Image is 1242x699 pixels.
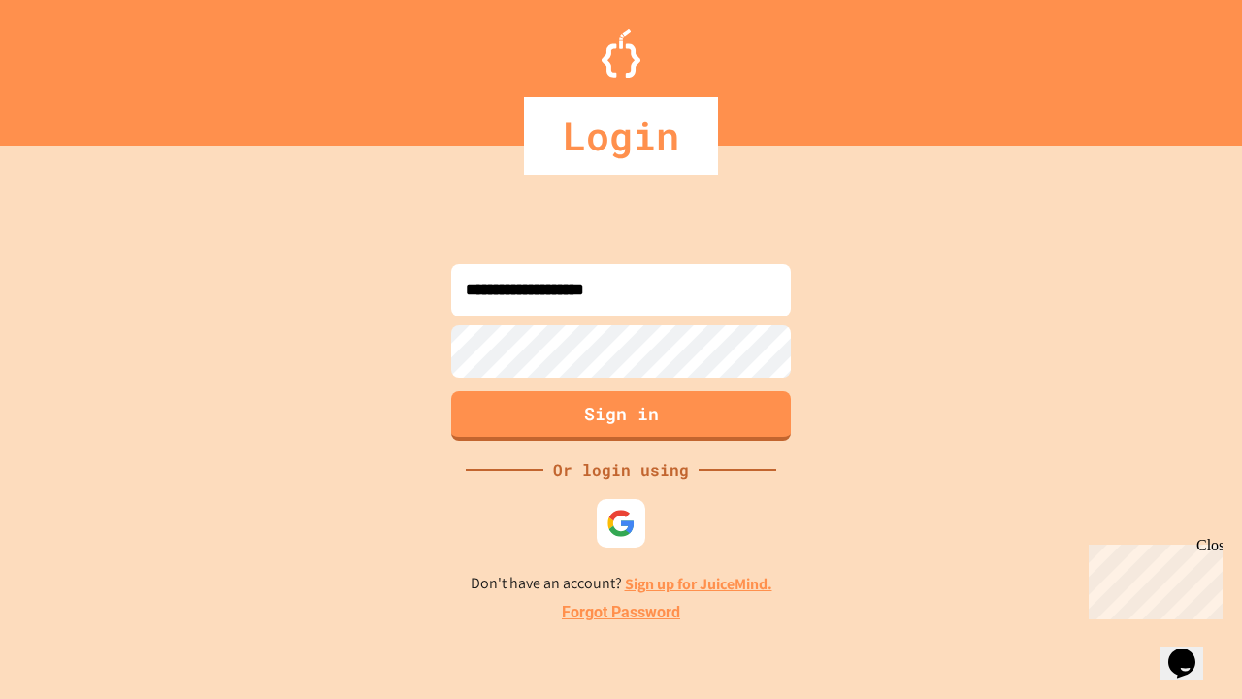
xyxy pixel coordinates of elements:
iframe: chat widget [1081,537,1223,619]
img: google-icon.svg [606,509,636,538]
div: Or login using [543,458,699,482]
div: Login [524,97,718,175]
p: Don't have an account? [471,572,772,596]
div: Chat with us now!Close [8,8,134,123]
button: Sign in [451,391,791,441]
a: Sign up for JuiceMind. [625,574,772,594]
img: Logo.svg [602,29,640,78]
iframe: chat widget [1160,621,1223,680]
a: Forgot Password [562,601,680,624]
